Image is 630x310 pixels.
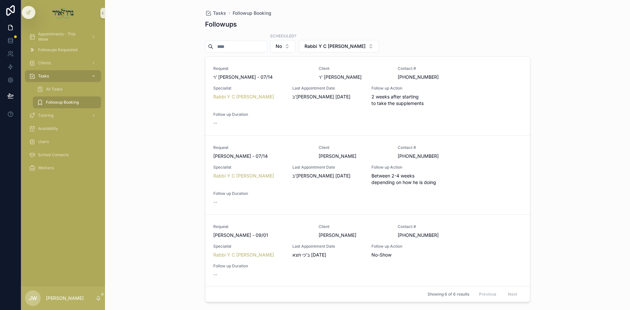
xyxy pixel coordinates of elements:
span: JW [29,294,37,302]
span: Between 2-4 weeks depending on how he is doing [371,173,469,186]
span: Rabbi Y C [PERSON_NAME] [304,43,366,50]
a: Appointments - This Week [25,31,101,43]
a: Availability [25,123,101,134]
button: Select Button [270,40,295,52]
span: [PHONE_NUMBER] [398,153,495,159]
span: Request [213,66,311,71]
span: Contact # [398,224,495,229]
h1: Followups [205,20,237,29]
span: Last Appointment Date [292,86,364,91]
span: Appointments - This Week [38,31,86,42]
a: Clients [25,57,101,69]
a: School Contacts [25,149,101,161]
span: Client [319,66,390,71]
span: No-Show [371,252,469,258]
a: Followup Booking [33,96,101,108]
button: Select Button [299,40,379,52]
span: Follow up Duration [213,263,284,269]
span: Follow up Action [371,86,469,91]
span: Contact # [398,66,495,71]
span: Users [38,139,49,144]
span: [PERSON_NAME] [319,232,390,238]
span: Showing 6 of 6 results [428,292,469,297]
span: Client [319,224,390,229]
span: [PHONE_NUMBER] [398,232,495,238]
span: Follow up Action [371,244,469,249]
a: Tutoring [25,110,101,121]
span: Workers [38,165,54,171]
p: [PERSON_NAME] [46,295,84,301]
span: ב'כי תצא [DATE] [292,252,326,258]
span: Follow up Duration [213,112,284,117]
span: Contact # [398,145,495,150]
span: -- [213,120,217,126]
span: Followup Booking [46,100,79,105]
span: Last Appointment Date [292,244,364,249]
a: Users [25,136,101,148]
span: Follow up Duration [213,191,284,196]
a: Tasks [25,70,101,82]
span: Specialist [213,86,284,91]
a: Request[PERSON_NAME] - 09/01Client[PERSON_NAME]Contact #[PHONE_NUMBER]SpecialistRabbi Y C [PERSON... [205,215,530,287]
span: ב'[PERSON_NAME] [DATE] [292,173,350,179]
a: Rabbi Y C [PERSON_NAME] [213,252,274,258]
a: Followup Booking [233,10,271,16]
span: [PERSON_NAME] - 09/01 [213,232,311,238]
span: Last Appointment Date [292,165,364,170]
div: scrollable content [21,26,105,182]
a: Request[PERSON_NAME] - 07/14Client[PERSON_NAME]Contact #[PHONE_NUMBER]SpecialistRabbi Y C [PERSON... [205,135,530,215]
span: Followups Requested [38,47,77,52]
a: All Tasks [33,83,101,95]
a: Followups Requested [25,44,101,56]
span: [PERSON_NAME] [319,153,390,159]
span: Follow up Action [371,165,469,170]
span: Client [319,145,390,150]
span: Clients [38,60,51,66]
span: Availability [38,126,58,131]
span: ר' [PERSON_NAME] [319,74,390,80]
span: Tasks [38,73,49,79]
label: Scheduled? [270,33,296,39]
span: Tutoring [38,113,53,118]
span: Request [213,145,311,150]
span: [PERSON_NAME] - 07/14 [213,153,311,159]
span: Request [213,224,311,229]
span: School Contacts [38,152,69,157]
span: Specialist [213,165,284,170]
span: ר' [PERSON_NAME] - 07/14 [213,74,311,80]
span: [PHONE_NUMBER] [398,74,495,80]
img: App logo [52,8,74,18]
a: Tasks [205,10,226,16]
span: ב'[PERSON_NAME] [DATE] [292,93,350,100]
span: -- [213,199,217,205]
a: Rabbi Y C [PERSON_NAME] [213,173,274,179]
a: Workers [25,162,101,174]
span: Tasks [213,10,226,16]
span: All Tasks [46,87,62,92]
span: No [276,43,282,50]
a: Rabbi Y C [PERSON_NAME] [213,93,274,100]
span: 2 weeks after starting to take the supplements [371,93,469,107]
span: Specialist [213,244,284,249]
span: -- [213,271,217,278]
a: Requestר' [PERSON_NAME] - 07/14Clientר' [PERSON_NAME]Contact #[PHONE_NUMBER]SpecialistRabbi Y C [... [205,57,530,135]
